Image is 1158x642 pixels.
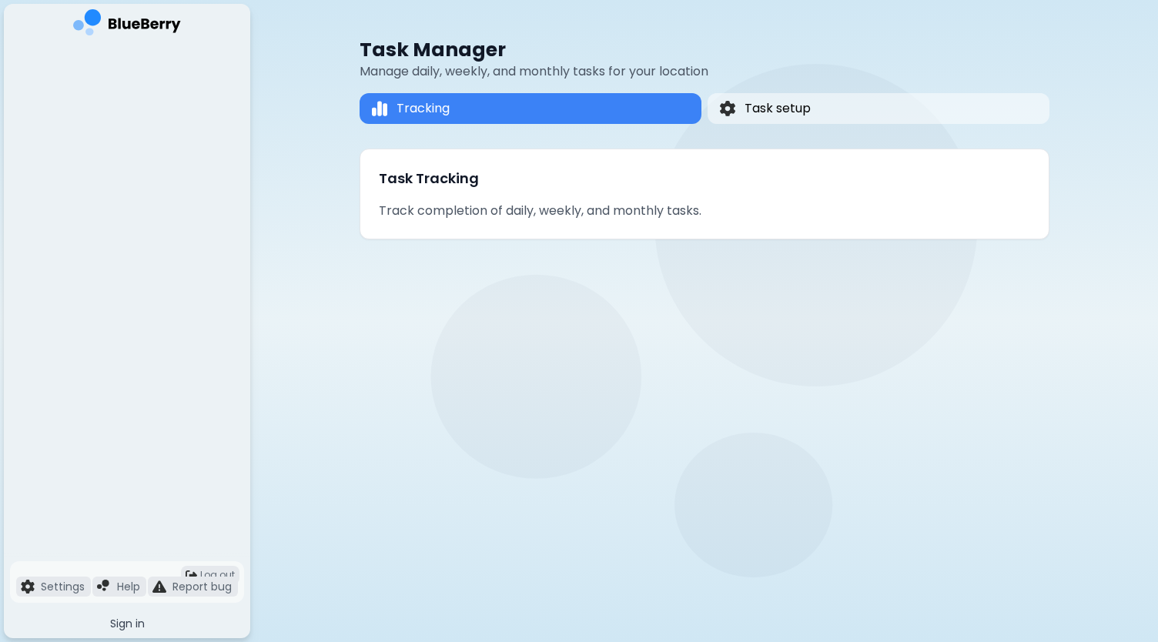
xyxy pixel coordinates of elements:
h1: Task Manager [360,37,1049,62]
img: file icon [97,580,111,594]
p: Track completion of daily, weekly, and monthly tasks. [379,202,1030,220]
p: Help [117,580,140,594]
button: Sign in [10,609,244,638]
img: file icon [152,580,166,594]
p: Manage daily, weekly, and monthly tasks for your location [360,62,1049,81]
img: Task setup [720,101,735,117]
button: TrackingTracking [360,93,701,124]
img: company logo [73,9,181,41]
img: file icon [21,580,35,594]
p: Report bug [172,580,232,594]
span: Task setup [745,99,811,118]
button: Task setupTask setup [708,93,1049,124]
img: logout [186,570,197,581]
img: Tracking [372,100,387,118]
span: Sign in [110,617,145,630]
p: Settings [41,580,85,594]
h2: Task Tracking [379,168,1030,189]
span: Log out [200,569,235,581]
span: Tracking [397,99,450,118]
